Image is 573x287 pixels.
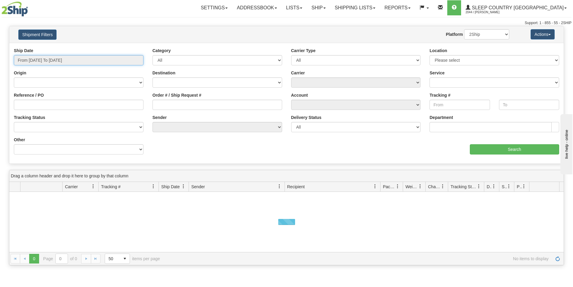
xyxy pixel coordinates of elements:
[9,170,564,182] div: grid grouping header
[474,181,484,192] a: Tracking Status filter column settings
[109,256,116,262] span: 50
[307,0,330,15] a: Ship
[446,31,463,37] label: Platform
[14,70,26,76] label: Origin
[105,254,160,264] span: items per page
[499,100,559,110] input: To
[291,70,305,76] label: Carrier
[383,184,396,190] span: Packages
[168,256,549,261] span: No items to display
[405,184,418,190] span: Weight
[291,48,316,54] label: Carrier Type
[470,144,559,154] input: Search
[14,92,44,98] label: Reference / PO
[559,113,572,174] iframe: chat widget
[502,184,507,190] span: Shipment Issues
[161,184,180,190] span: Ship Date
[191,184,205,190] span: Sender
[430,48,447,54] label: Location
[152,92,202,98] label: Order # / Ship Request #
[517,184,522,190] span: Pickup Status
[380,0,415,15] a: Reports
[519,181,529,192] a: Pickup Status filter column settings
[65,184,78,190] span: Carrier
[5,5,56,10] div: live help - online
[152,114,167,120] label: Sender
[461,0,571,15] a: Sleep Country [GEOGRAPHIC_DATA] 2044 / [PERSON_NAME]
[29,254,39,264] span: Page 0
[430,92,450,98] label: Tracking #
[101,184,121,190] span: Tracking #
[393,181,403,192] a: Packages filter column settings
[330,0,380,15] a: Shipping lists
[291,92,308,98] label: Account
[88,181,98,192] a: Carrier filter column settings
[274,181,285,192] a: Sender filter column settings
[504,181,514,192] a: Shipment Issues filter column settings
[14,48,33,54] label: Ship Date
[232,0,282,15] a: Addressbook
[291,114,322,120] label: Delivery Status
[43,254,77,264] span: Page of 0
[152,70,175,76] label: Destination
[152,48,171,54] label: Category
[487,184,492,190] span: Delivery Status
[105,254,130,264] span: Page sizes drop down
[415,181,425,192] a: Weight filter column settings
[2,2,28,17] img: logo2044.jpg
[178,181,189,192] a: Ship Date filter column settings
[438,181,448,192] a: Charge filter column settings
[18,30,57,40] button: Shipment Filters
[531,29,555,39] button: Actions
[553,254,562,264] a: Refresh
[14,137,25,143] label: Other
[489,181,499,192] a: Delivery Status filter column settings
[370,181,380,192] a: Recipient filter column settings
[430,114,453,120] label: Department
[196,0,232,15] a: Settings
[466,9,511,15] span: 2044 / [PERSON_NAME]
[120,254,130,264] span: select
[470,5,564,10] span: Sleep Country [GEOGRAPHIC_DATA]
[430,70,445,76] label: Service
[428,184,441,190] span: Charge
[451,184,477,190] span: Tracking Status
[2,20,571,26] div: Support: 1 - 855 - 55 - 2SHIP
[282,0,307,15] a: Lists
[430,100,490,110] input: From
[14,114,45,120] label: Tracking Status
[287,184,305,190] span: Recipient
[148,181,159,192] a: Tracking # filter column settings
